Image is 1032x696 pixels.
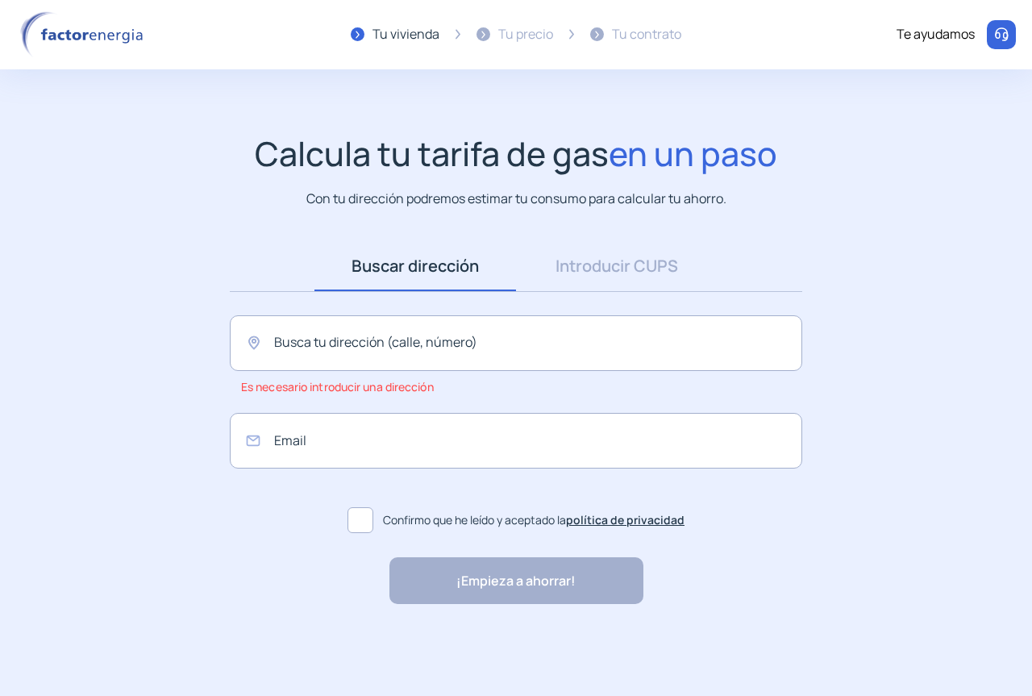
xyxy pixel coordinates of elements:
span: Es necesario introducir una dirección [241,371,434,403]
a: política de privacidad [566,512,685,527]
div: Tu contrato [612,24,681,45]
span: Confirmo que he leído y aceptado la [383,511,685,529]
div: Tu vivienda [372,24,439,45]
span: en un paso [609,131,777,176]
a: Buscar dirección [314,241,516,291]
h1: Calcula tu tarifa de gas [255,134,777,173]
a: Introducir CUPS [516,241,718,291]
div: Tu precio [498,24,553,45]
img: logo factor [16,11,153,58]
p: Con tu dirección podremos estimar tu consumo para calcular tu ahorro. [306,189,726,209]
img: llamar [993,27,1009,43]
div: Te ayudamos [897,24,975,45]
